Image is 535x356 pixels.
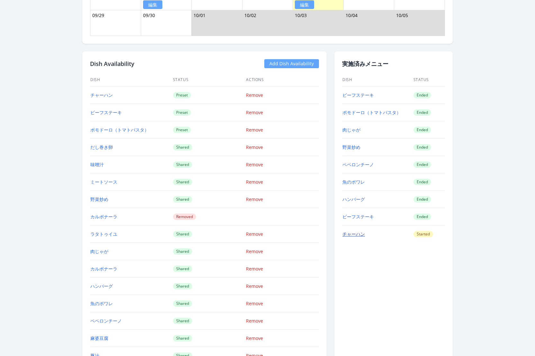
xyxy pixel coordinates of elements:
[264,59,319,68] a: Add Dish Availability
[413,127,431,133] span: Ended
[246,196,263,202] a: Remove
[246,231,263,237] a: Remove
[90,266,117,272] a: カルボナーラ
[90,144,113,150] a: だし巻き卵
[342,127,360,133] a: 肉じゃが
[143,0,162,9] a: 編集
[242,10,293,36] td: 10/02
[246,300,263,306] a: Remove
[246,109,263,115] a: Remove
[342,179,365,185] a: 魚のポワレ
[246,73,319,87] th: Actions
[342,144,360,150] a: 野菜炒め
[90,179,117,185] a: ミートソース
[246,248,263,254] a: Remove
[413,214,431,220] span: Ended
[342,73,413,87] th: Dish
[413,196,431,203] span: Ended
[413,109,431,116] span: Ended
[342,231,365,237] a: チャーハン
[246,144,263,150] a: Remove
[90,231,117,237] a: ラタトゥイユ
[173,283,192,289] span: Shared
[246,335,263,341] a: Remove
[90,10,141,36] td: 09/29
[246,266,263,272] a: Remove
[173,318,192,324] span: Shared
[413,179,431,185] span: Ended
[173,109,191,116] span: Preset
[413,161,431,168] span: Ended
[90,196,108,202] a: 野菜炒め
[246,92,263,98] a: Remove
[173,144,192,151] span: Shared
[173,92,191,98] span: Preset
[173,127,191,133] span: Preset
[90,59,134,68] h2: Dish Availability
[90,214,117,220] a: カルボナーラ
[342,196,365,202] a: ハンバーグ
[173,231,192,237] span: Shared
[90,127,149,133] a: ポモドーロ（トマトパスタ）
[343,10,394,36] td: 10/04
[90,283,113,289] a: ハンバーグ
[173,161,192,168] span: Shared
[173,300,192,307] span: Shared
[90,73,173,87] th: Dish
[342,109,401,115] a: ポモドーロ（トマトパスタ）
[192,10,242,36] td: 10/01
[394,10,445,36] td: 10/05
[90,300,113,306] a: 魚のポワレ
[413,144,431,151] span: Ended
[90,318,122,324] a: ペペロンチーノ
[295,0,314,9] a: 編集
[246,283,263,289] a: Remove
[173,73,246,87] th: Status
[90,335,108,341] a: 麻婆豆腐
[246,161,263,168] a: Remove
[173,266,192,272] span: Shared
[141,10,192,36] td: 09/30
[173,196,192,203] span: Shared
[342,214,374,220] a: ビーフステーキ
[173,179,192,185] span: Shared
[342,59,445,68] h2: 実施済みメニュー
[173,335,192,342] span: Shared
[413,231,433,237] span: Started
[293,10,344,36] td: 10/03
[413,92,431,98] span: Ended
[246,179,263,185] a: Remove
[342,161,374,168] a: ペペロンチーノ
[246,318,263,324] a: Remove
[342,92,374,98] a: ビーフステーキ
[90,248,108,254] a: 肉じゃが
[90,109,122,115] a: ビーフステーキ
[173,214,196,220] span: Removed
[246,127,263,133] a: Remove
[413,73,445,87] th: Status
[173,248,192,255] span: Shared
[90,92,113,98] a: チャーハン
[90,161,104,168] a: 味噌汁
